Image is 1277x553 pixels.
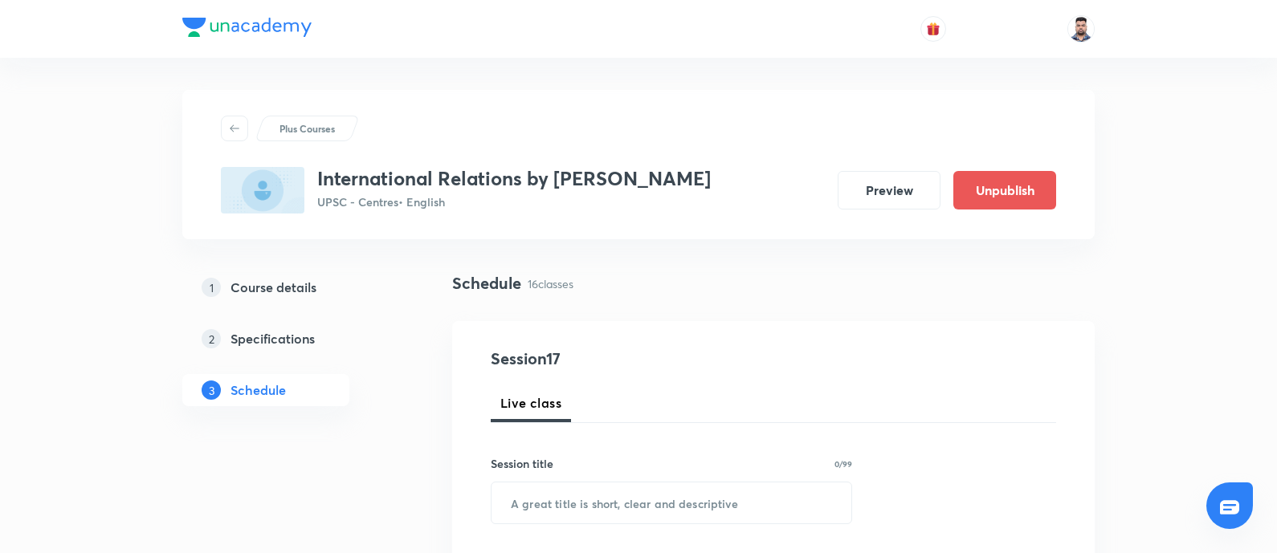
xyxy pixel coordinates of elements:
[231,278,316,297] h5: Course details
[834,460,852,468] p: 0/99
[452,271,521,295] h4: Schedule
[491,347,784,371] h4: Session 17
[491,455,553,472] h6: Session title
[926,22,940,36] img: avatar
[492,482,851,523] input: A great title is short, clear and descriptive
[231,380,286,400] h5: Schedule
[231,329,315,348] h5: Specifications
[182,271,401,303] a: 1Course details
[953,171,1056,209] button: Unpublish
[317,167,711,190] h3: International Relations by [PERSON_NAME]
[279,121,335,136] p: Plus Courses
[182,323,401,355] a: 2Specifications
[528,275,573,292] p: 16 classes
[182,18,312,37] img: Company Logo
[182,18,312,41] a: Company Logo
[317,193,711,210] p: UPSC - Centres • English
[221,167,304,213] img: B0980EBD-5365-44B8-8824-5A37BF64E9B6_plus.png
[838,171,940,209] button: Preview
[920,16,946,42] button: avatar
[1067,15,1095,43] img: Maharaj Singh
[202,278,221,297] p: 1
[202,329,221,348] p: 2
[202,380,221,400] p: 3
[500,393,561,413] span: Live class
